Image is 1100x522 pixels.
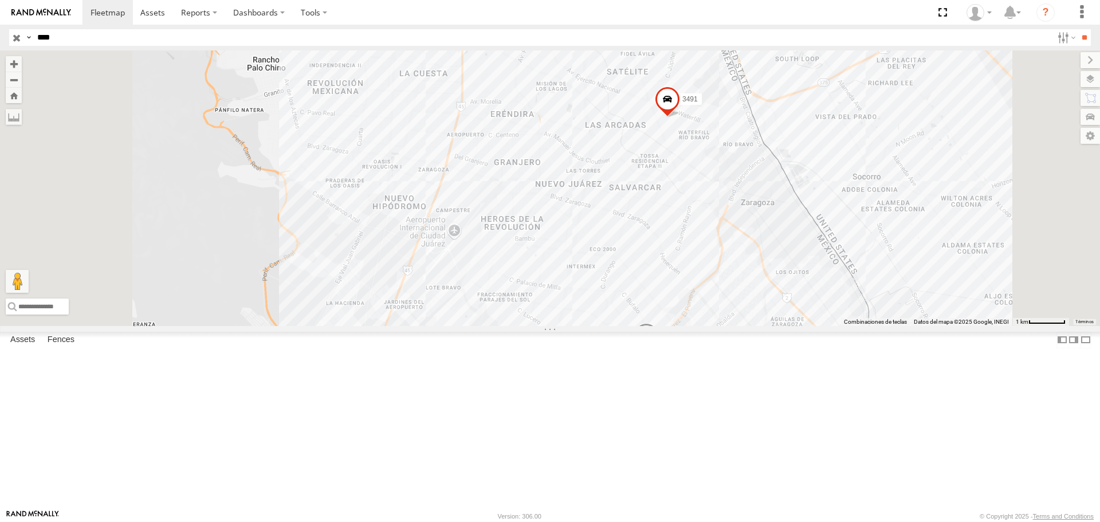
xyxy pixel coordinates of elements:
label: Dock Summary Table to the Left [1056,332,1068,348]
label: Search Filter Options [1053,29,1078,46]
button: Combinaciones de teclas [844,318,907,326]
a: Terms and Conditions [1033,513,1094,520]
label: Fences [42,332,80,348]
button: Arrastra al hombrecito al mapa para abrir Street View [6,270,29,293]
span: Datos del mapa ©2025 Google, INEGI [914,319,1009,325]
button: Zoom out [6,72,22,88]
a: Visit our Website [6,511,59,522]
button: Zoom in [6,56,22,72]
label: Hide Summary Table [1080,332,1091,348]
label: Assets [5,332,41,348]
div: MANUEL HERNANDEZ [962,4,996,21]
button: Escala del mapa: 1 km por 61 píxeles [1012,318,1069,326]
span: 1 km [1016,319,1028,325]
label: Search Query [24,29,33,46]
label: Dock Summary Table to the Right [1068,332,1079,348]
label: Map Settings [1081,128,1100,144]
label: Measure [6,109,22,125]
div: Version: 306.00 [498,513,541,520]
img: rand-logo.svg [11,9,71,17]
i: ? [1036,3,1055,22]
div: © Copyright 2025 - [980,513,1094,520]
span: 3491 [682,95,698,103]
a: Términos (se abre en una nueva pestaña) [1075,319,1094,324]
button: Zoom Home [6,88,22,103]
